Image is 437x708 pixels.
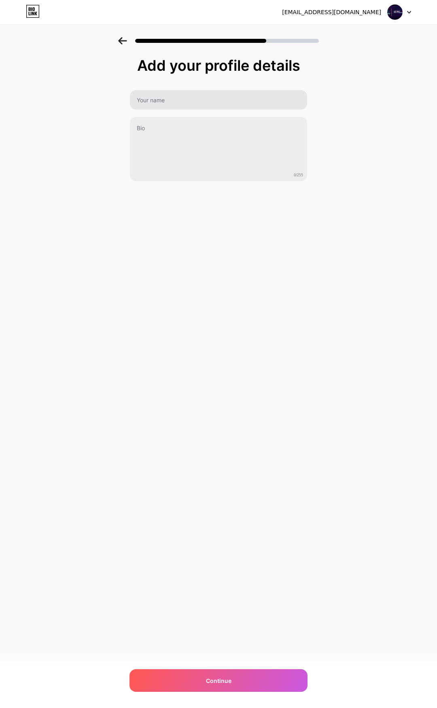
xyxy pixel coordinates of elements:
[387,4,403,20] img: Tom liebt Autos
[282,8,381,17] div: [EMAIL_ADDRESS][DOMAIN_NAME]
[134,57,303,74] div: Add your profile details
[130,90,307,110] input: Your name
[206,676,231,685] span: Continue
[294,173,303,178] span: 0/255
